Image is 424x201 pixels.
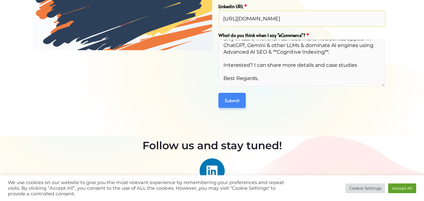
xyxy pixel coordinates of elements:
div: We use cookies on our website to give you the most relevant experience by remembering your prefer... [8,180,294,197]
label: What do you think when I say "eCommerce"? [218,33,385,38]
a: Cookie Settings [346,183,385,193]
a: Accept All [388,183,416,193]
label: Linkedin URL [218,4,385,9]
span: Submit [225,97,239,103]
button: Submit [218,93,246,108]
h3: Follow us and stay tuned! [36,139,388,152]
input: Link to your Linkedin Profile [219,11,385,27]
